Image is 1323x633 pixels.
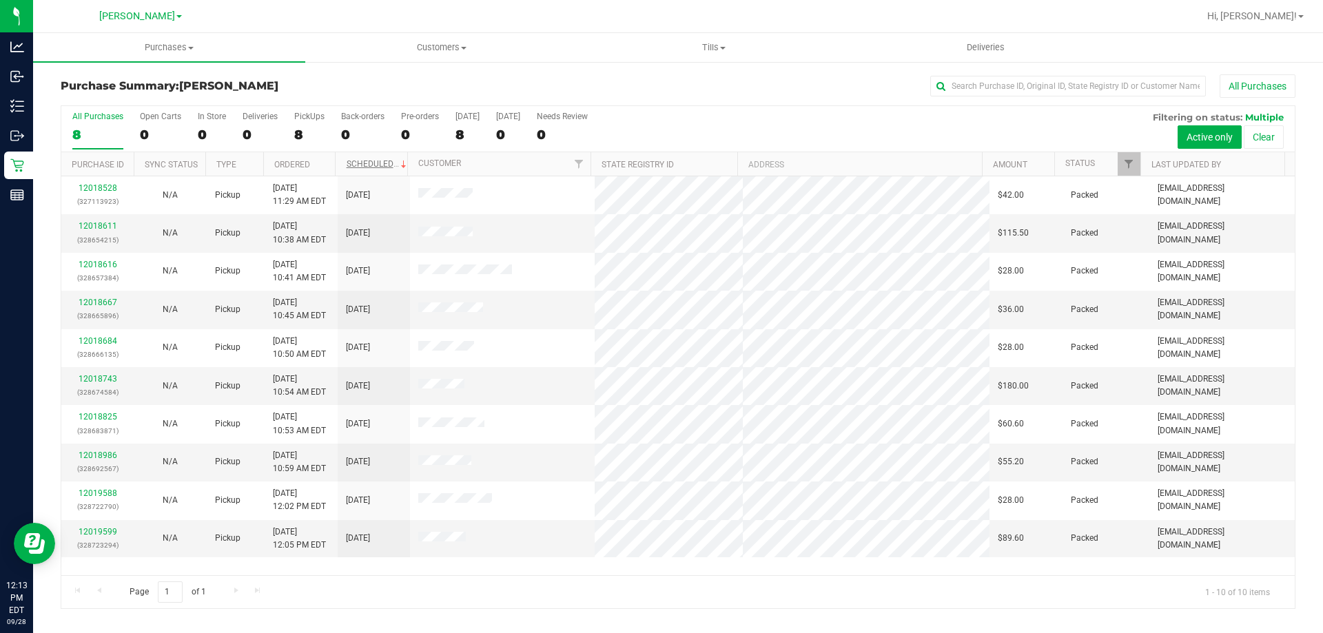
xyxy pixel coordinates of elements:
[1158,335,1286,361] span: [EMAIL_ADDRESS][DOMAIN_NAME]
[1071,455,1098,468] span: Packed
[1071,227,1098,240] span: Packed
[998,189,1024,202] span: $42.00
[79,374,117,384] a: 12018743
[1071,417,1098,430] span: Packed
[346,341,370,354] span: [DATE]
[215,341,240,354] span: Pickup
[998,380,1029,393] span: $180.00
[163,455,178,468] button: N/A
[1071,189,1098,202] span: Packed
[273,220,326,246] span: [DATE] 10:38 AM EDT
[6,579,27,616] p: 12:13 PM EDT
[33,41,305,54] span: Purchases
[346,455,370,468] span: [DATE]
[198,127,226,143] div: 0
[163,494,178,507] button: N/A
[118,581,217,603] span: Page of 1
[79,336,117,346] a: 12018684
[70,424,125,437] p: (328683871)
[1071,264,1098,278] span: Packed
[273,182,326,208] span: [DATE] 11:29 AM EDT
[215,264,240,278] span: Pickup
[163,190,178,200] span: Not Applicable
[930,76,1206,96] input: Search Purchase ID, Original ID, State Registry ID or Customer Name...
[99,10,175,22] span: [PERSON_NAME]
[1071,303,1098,316] span: Packed
[1153,112,1242,123] span: Filtering on status:
[10,70,24,83] inline-svg: Inbound
[198,112,226,121] div: In Store
[79,183,117,193] a: 12018528
[79,450,117,460] a: 12018986
[33,33,305,62] a: Purchases
[998,417,1024,430] span: $60.60
[215,417,240,430] span: Pickup
[1207,10,1297,21] span: Hi, [PERSON_NAME]!
[10,99,24,113] inline-svg: Inventory
[140,112,181,121] div: Open Carts
[346,189,370,202] span: [DATE]
[306,41,577,54] span: Customers
[79,260,117,269] a: 12018616
[1194,581,1281,602] span: 1 - 10 of 10 items
[1220,74,1295,98] button: All Purchases
[998,264,1024,278] span: $28.00
[243,127,278,143] div: 0
[346,303,370,316] span: [DATE]
[578,41,849,54] span: Tills
[215,189,240,202] span: Pickup
[998,532,1024,545] span: $89.60
[1158,449,1286,475] span: [EMAIL_ADDRESS][DOMAIN_NAME]
[496,127,520,143] div: 0
[61,80,472,92] h3: Purchase Summary:
[1245,112,1284,123] span: Multiple
[1158,411,1286,437] span: [EMAIL_ADDRESS][DOMAIN_NAME]
[70,462,125,475] p: (328692567)
[215,532,240,545] span: Pickup
[145,160,198,169] a: Sync Status
[341,127,384,143] div: 0
[14,523,55,564] iframe: Resource center
[346,417,370,430] span: [DATE]
[401,127,439,143] div: 0
[993,160,1027,169] a: Amount
[163,266,178,276] span: Not Applicable
[737,152,982,176] th: Address
[163,341,178,354] button: N/A
[850,33,1122,62] a: Deliveries
[1071,532,1098,545] span: Packed
[163,303,178,316] button: N/A
[347,159,409,169] a: Scheduled
[294,127,325,143] div: 8
[79,488,117,498] a: 12019588
[72,160,124,169] a: Purchase ID
[998,227,1029,240] span: $115.50
[455,112,480,121] div: [DATE]
[163,304,178,314] span: Not Applicable
[273,526,326,552] span: [DATE] 12:05 PM EDT
[1151,160,1221,169] a: Last Updated By
[346,532,370,545] span: [DATE]
[1158,296,1286,322] span: [EMAIL_ADDRESS][DOMAIN_NAME]
[346,264,370,278] span: [DATE]
[70,500,125,513] p: (328722790)
[215,227,240,240] span: Pickup
[215,455,240,468] span: Pickup
[163,228,178,238] span: Not Applicable
[163,419,178,428] span: Not Applicable
[163,342,178,352] span: Not Applicable
[70,234,125,247] p: (328654215)
[140,127,181,143] div: 0
[1158,373,1286,399] span: [EMAIL_ADDRESS][DOMAIN_NAME]
[948,41,1023,54] span: Deliveries
[401,112,439,121] div: Pre-orders
[70,195,125,208] p: (327113923)
[418,158,461,168] a: Customer
[215,303,240,316] span: Pickup
[346,494,370,507] span: [DATE]
[163,532,178,545] button: N/A
[163,495,178,505] span: Not Applicable
[274,160,310,169] a: Ordered
[163,457,178,466] span: Not Applicable
[273,373,326,399] span: [DATE] 10:54 AM EDT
